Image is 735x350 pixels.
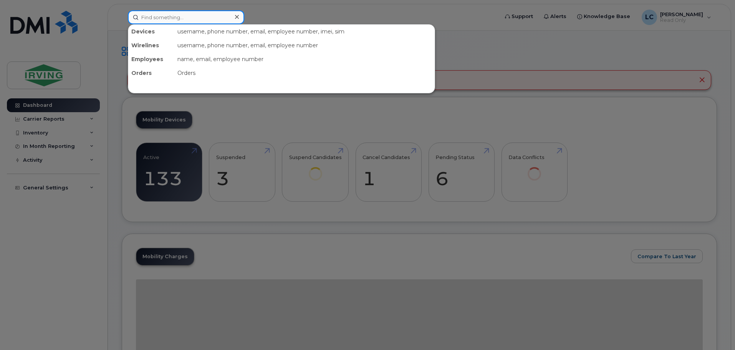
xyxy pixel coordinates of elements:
[174,38,435,52] div: username, phone number, email, employee number
[128,38,174,52] div: Wirelines
[128,25,174,38] div: Devices
[174,25,435,38] div: username, phone number, email, employee number, imei, sim
[128,52,174,66] div: Employees
[128,66,174,80] div: Orders
[174,66,435,80] div: Orders
[174,52,435,66] div: name, email, employee number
